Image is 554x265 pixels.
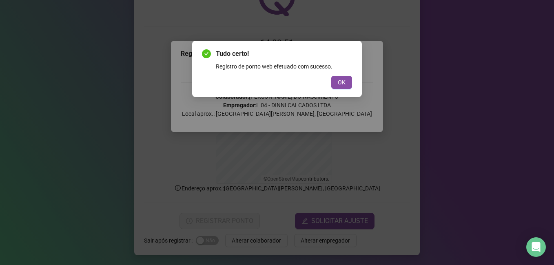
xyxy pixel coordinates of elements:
span: OK [338,78,346,87]
button: OK [331,76,352,89]
span: check-circle [202,49,211,58]
div: Registro de ponto web efetuado com sucesso. [216,62,352,71]
span: Tudo certo! [216,49,352,59]
div: Open Intercom Messenger [526,237,546,257]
